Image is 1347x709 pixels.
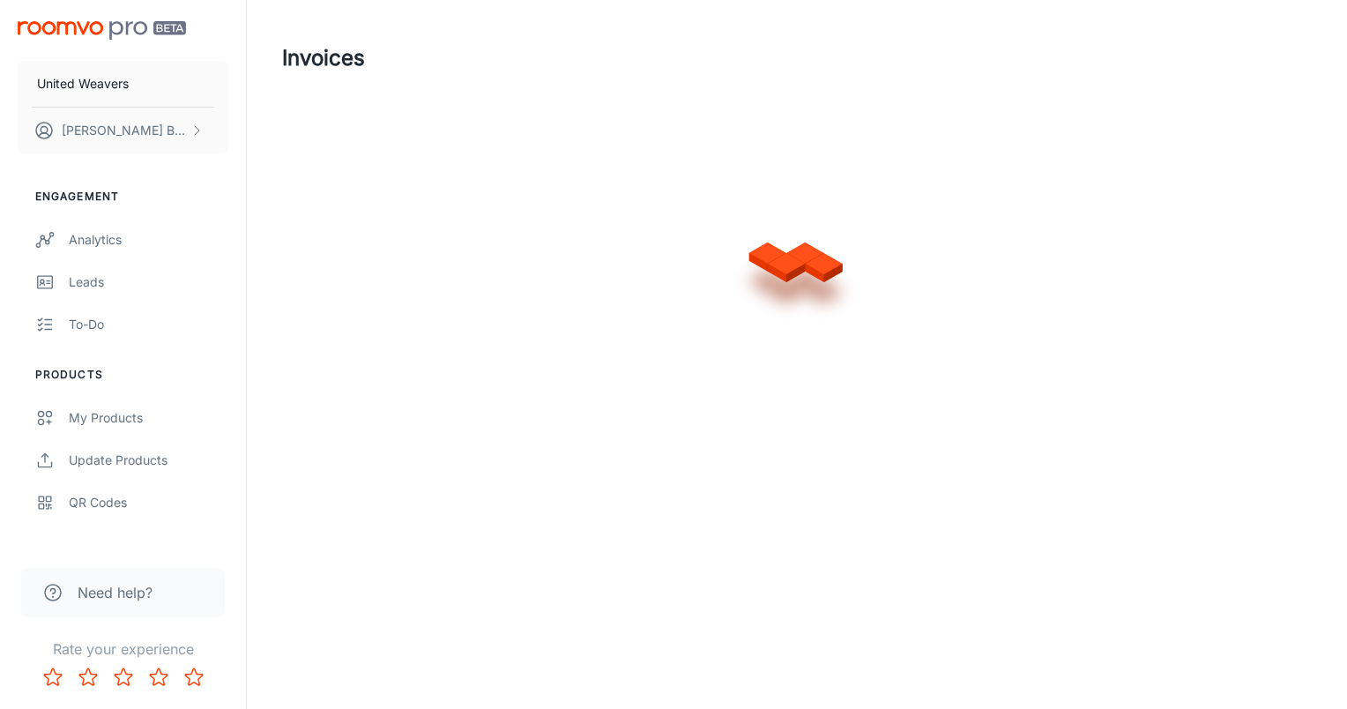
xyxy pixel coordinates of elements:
div: Analytics [69,230,228,250]
button: [PERSON_NAME] Bridges [18,108,228,153]
h1: Invoices [282,42,365,74]
p: United Weavers [37,74,129,93]
img: Roomvo PRO Beta [18,21,186,40]
div: Update Products [69,451,228,470]
button: United Weavers [18,61,228,107]
div: Leads [69,272,228,292]
p: [PERSON_NAME] Bridges [62,121,186,140]
div: My Products [69,408,228,428]
div: To-do [69,315,228,334]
